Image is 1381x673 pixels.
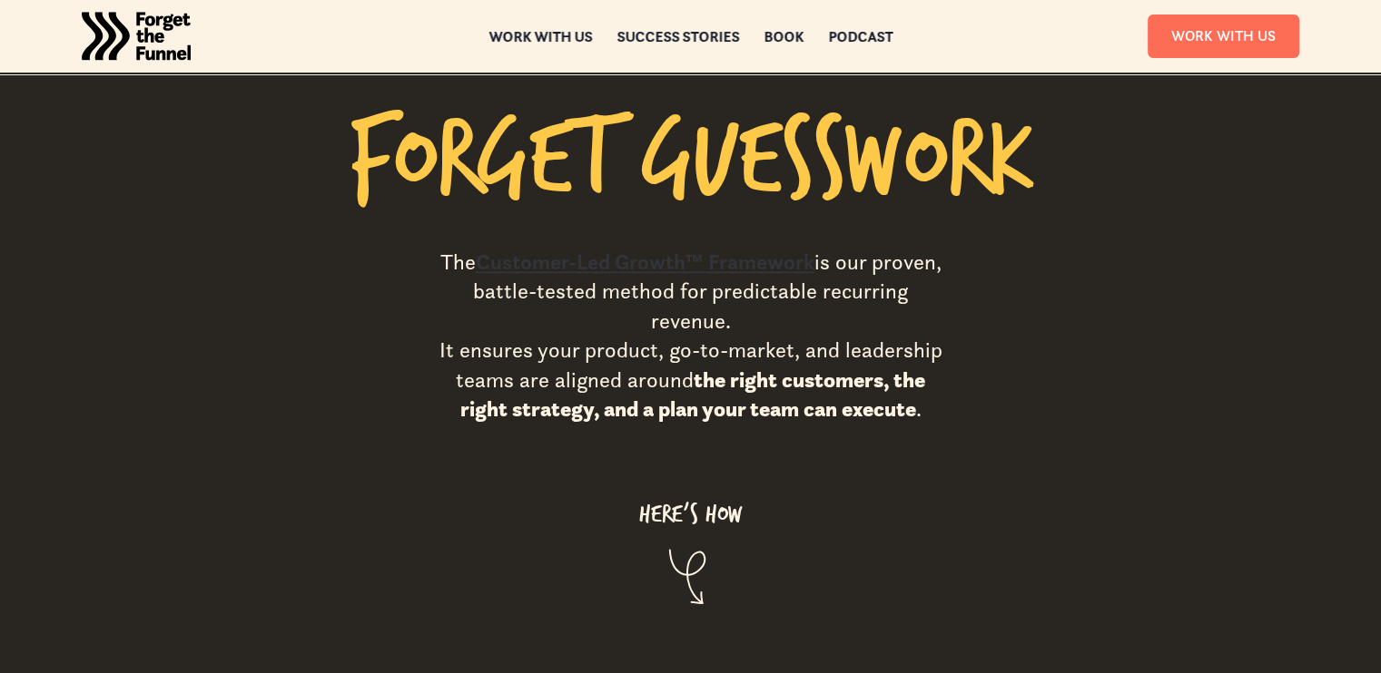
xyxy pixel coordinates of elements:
a: Podcast [828,30,893,43]
div: e [739,93,782,233]
div: s [814,93,845,233]
div: o [903,93,948,233]
div: r [948,93,990,233]
div: s [782,93,814,233]
a: Book [764,30,804,43]
div: The is our proven, battle-tested method for predictable recurring revenue. It ensures your produc... [431,248,951,424]
div: e [529,93,572,233]
a: Success Stories [617,30,739,43]
div: G [644,93,694,233]
div: u [694,93,739,233]
div: t [572,93,615,233]
a: Work with us [488,30,592,43]
div: F [349,93,393,233]
a: Work With Us [1148,15,1299,57]
a: Customer-Led Growth™ Framework [476,249,814,276]
strong: the right customers, the right strategy, and a plan your team can execute [460,366,926,423]
div: g [479,93,529,233]
div: Here's How [639,496,743,535]
div: r [438,93,479,233]
div: w [845,93,903,233]
div: k [990,93,1033,233]
div: o [393,93,438,233]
